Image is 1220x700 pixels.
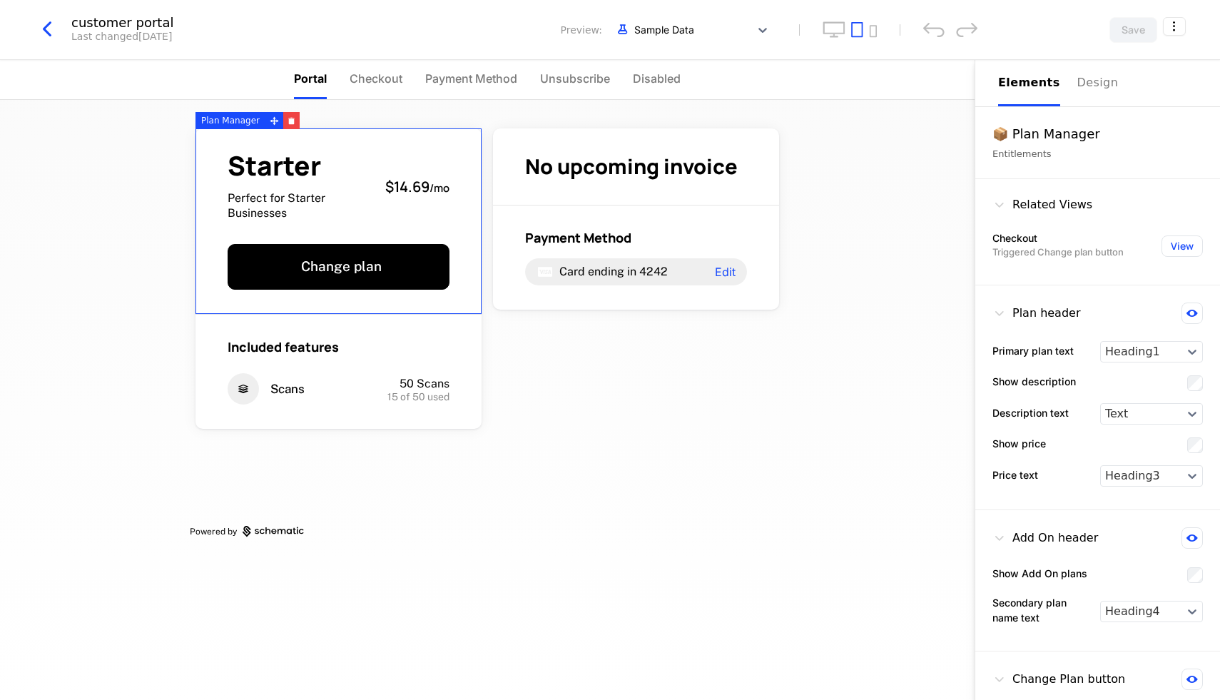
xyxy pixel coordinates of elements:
div: undo [923,22,945,37]
span: Portal [294,70,327,87]
span: No upcoming invoice [525,152,738,181]
button: Change plan [228,244,449,290]
div: Choose Sub Page [998,60,1197,106]
sub: / mo [429,181,449,196]
button: desktop [823,21,845,38]
a: Powered by [190,526,785,537]
div: Plan Manager [195,112,265,129]
span: Payment Method [525,229,631,246]
span: Card ending in [559,265,636,278]
button: Save [1109,17,1157,43]
div: Change Plan button [992,669,1125,690]
label: Primary plan text [992,343,1074,358]
span: Powered by [190,526,237,537]
span: Scans [270,381,305,397]
span: Payment Method [425,70,517,87]
div: Entitlements [992,147,1203,161]
button: View [1161,235,1203,257]
label: Show price [992,436,1046,451]
span: Starter [228,153,374,179]
label: Secondary plan name text [992,595,1089,625]
i: visa [537,263,554,280]
div: customer portal [71,16,173,29]
span: 50 Scans [400,377,449,390]
span: 4242 [639,265,668,278]
span: Edit [715,266,736,278]
span: Preview: [561,23,602,37]
label: Show description [992,374,1076,389]
button: Select action [1163,17,1186,36]
div: 📦 Plan Manager [992,124,1203,144]
span: $14.69 [385,177,429,196]
button: mobile [869,25,877,38]
div: Design [1077,74,1123,91]
span: Included features [228,338,339,355]
button: tablet [851,21,863,38]
span: Perfect for Starter Businesses [228,191,374,221]
div: Elements [998,74,1060,91]
label: Show Add On plans [992,566,1087,581]
div: Plan header [992,303,1081,324]
span: Disabled [633,70,681,87]
span: Unsubscribe [540,70,610,87]
div: Triggered Change plan button [992,245,1124,260]
i: stacked [228,373,259,405]
span: Checkout [350,70,402,87]
label: Price text [992,467,1038,482]
div: Related Views [992,196,1092,213]
span: 15 of 50 used [387,392,449,402]
div: redo [956,22,977,37]
div: Add On header [992,527,1098,549]
div: Last changed [DATE] [71,29,172,44]
div: Checkout [992,230,1124,245]
label: Description text [992,405,1069,420]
